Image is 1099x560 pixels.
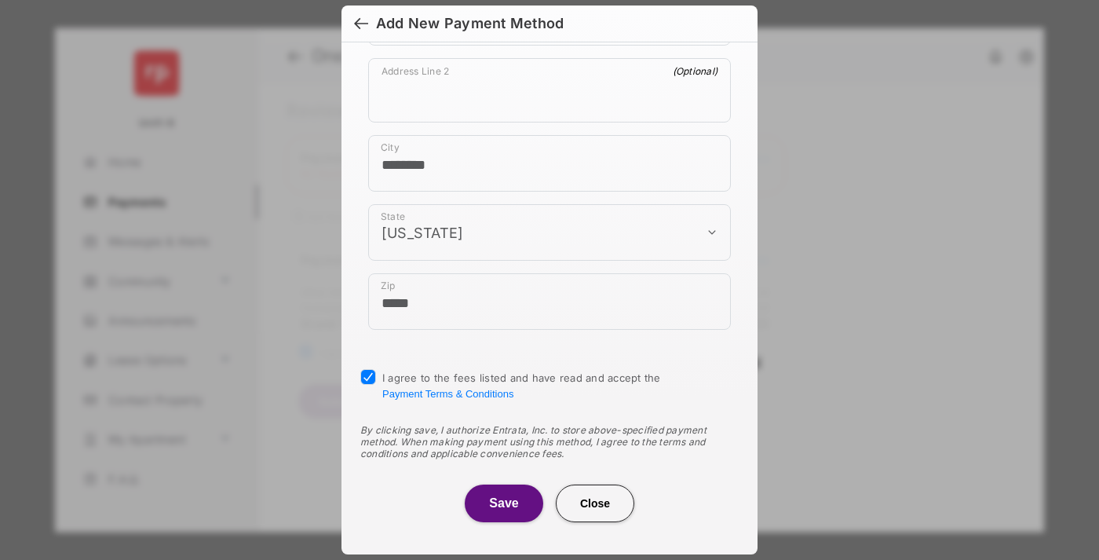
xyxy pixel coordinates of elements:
button: I agree to the fees listed and have read and accept the [382,388,513,400]
div: payment_method_screening[postal_addresses][postalCode] [368,273,731,330]
div: payment_method_screening[postal_addresses][administrativeArea] [368,204,731,261]
div: By clicking save, I authorize Entrata, Inc. to store above-specified payment method. When making ... [360,424,739,459]
div: payment_method_screening[postal_addresses][addressLine2] [368,58,731,123]
div: Add New Payment Method [376,15,564,32]
span: I agree to the fees listed and have read and accept the [382,372,661,400]
button: Close [556,485,634,522]
button: Save [465,485,543,522]
div: payment_method_screening[postal_addresses][locality] [368,135,731,192]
